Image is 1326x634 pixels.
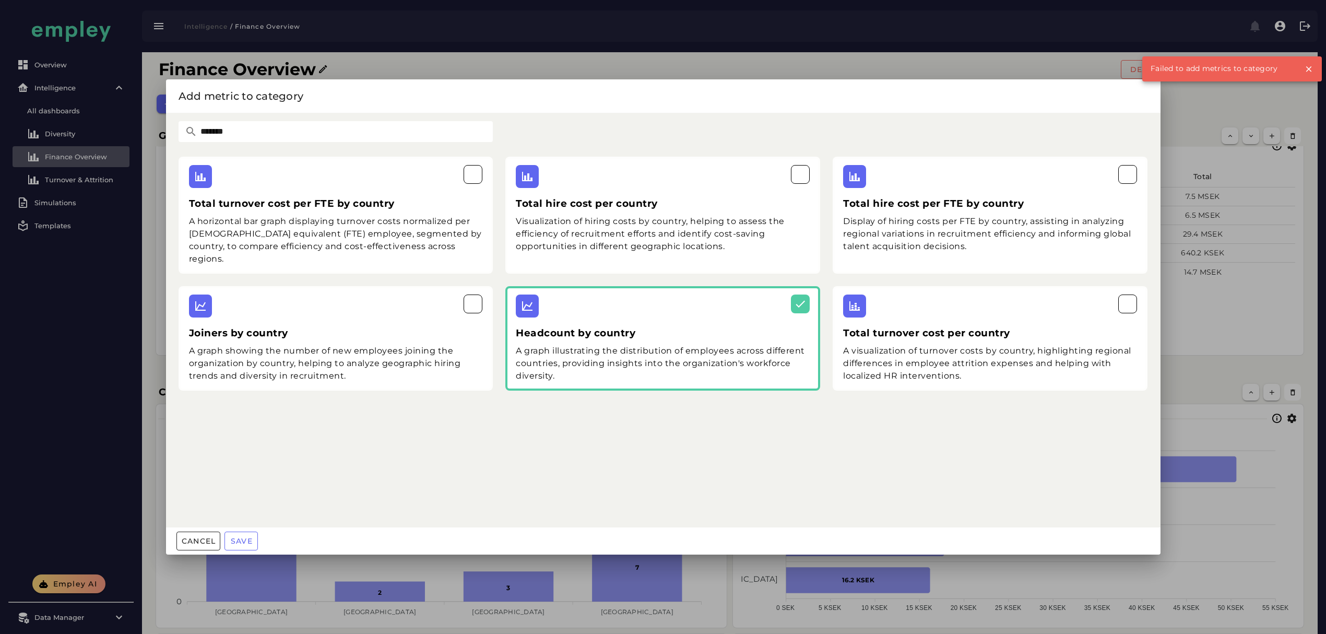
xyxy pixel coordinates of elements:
[843,345,1137,382] div: A visualization of turnover costs by country, highlighting regional differences in employee attri...
[516,196,810,211] h3: Total hire cost per country
[843,326,1137,341] h3: Total turnover cost per country
[181,536,216,546] span: Cancel
[189,326,483,341] h3: Joiners by country
[189,215,483,265] div: A horizontal bar graph displaying turnover costs normalized per [DEMOGRAPHIC_DATA] equivalent (FT...
[189,196,483,211] h3: Total turnover cost per FTE by country
[179,88,1148,104] div: Add metric to category
[843,196,1137,211] h3: Total hire cost per FTE by country
[516,326,810,341] h3: Headcount by country
[843,215,1137,253] div: Display of hiring costs per FTE by country, assisting in analyzing regional variations in recruit...
[516,345,810,382] div: A graph illustrating the distribution of employees across different countries, providing insights...
[224,532,258,550] button: Save
[1142,56,1300,81] div: Failed to add metrics to category
[230,536,253,546] span: Save
[176,532,221,550] button: Cancel
[189,345,483,382] div: A graph showing the number of new employees joining the organization by country, helping to analy...
[516,215,810,253] div: Visualization of hiring costs by country, helping to assess the efficiency of recruitment efforts...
